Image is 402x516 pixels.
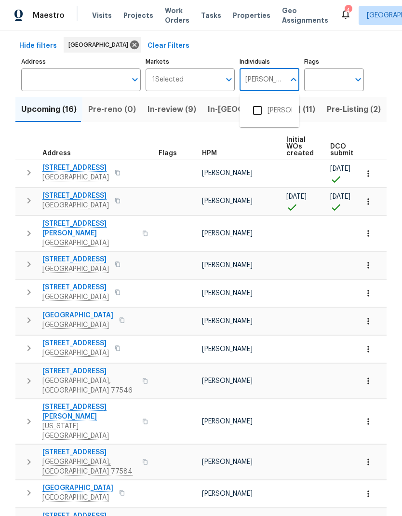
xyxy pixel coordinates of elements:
[208,103,315,116] span: In-[GEOGRAPHIC_DATA] (11)
[202,346,253,353] span: [PERSON_NAME]
[128,73,142,86] button: Open
[42,367,136,376] span: [STREET_ADDRESS]
[286,136,314,157] span: Initial WOs created
[19,40,57,52] span: Hide filters
[233,11,270,20] span: Properties
[351,73,365,86] button: Open
[152,76,184,84] span: 1 Selected
[330,193,350,200] span: [DATE]
[202,198,253,204] span: [PERSON_NAME]
[240,59,299,65] label: Individuals
[202,490,253,497] span: [PERSON_NAME]
[21,59,141,65] label: Address
[202,418,253,425] span: [PERSON_NAME]
[15,37,61,55] button: Hide filters
[327,103,381,116] span: Pre-Listing (2)
[345,6,351,15] div: 4
[286,193,307,200] span: [DATE]
[33,11,65,20] span: Maestro
[165,6,189,25] span: Work Orders
[42,376,136,395] span: [GEOGRAPHIC_DATA], [GEOGRAPHIC_DATA] 77546
[68,40,132,50] span: [GEOGRAPHIC_DATA]
[330,143,365,157] span: DCO submitted
[304,59,364,65] label: Flags
[21,103,77,116] span: Upcoming (16)
[64,37,141,53] div: [GEOGRAPHIC_DATA]
[202,230,253,237] span: [PERSON_NAME]
[92,11,112,20] span: Visits
[146,59,235,65] label: Markets
[201,12,221,19] span: Tasks
[202,290,253,297] span: [PERSON_NAME]
[159,150,177,157] span: Flags
[123,11,153,20] span: Projects
[202,170,253,177] span: [PERSON_NAME]
[88,103,136,116] span: Pre-reno (0)
[202,318,253,325] span: [PERSON_NAME]
[147,40,189,52] span: Clear Filters
[202,459,253,465] span: [PERSON_NAME]
[202,150,217,157] span: HPM
[240,68,285,91] input: Search ...
[42,150,71,157] span: Address
[287,73,300,86] button: Close
[282,6,328,25] span: Geo Assignments
[330,165,350,172] span: [DATE]
[247,100,292,121] li: [PERSON_NAME]
[147,103,196,116] span: In-review (9)
[222,73,236,86] button: Open
[144,37,193,55] button: Clear Filters
[202,262,253,269] span: [PERSON_NAME]
[202,378,253,384] span: [PERSON_NAME]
